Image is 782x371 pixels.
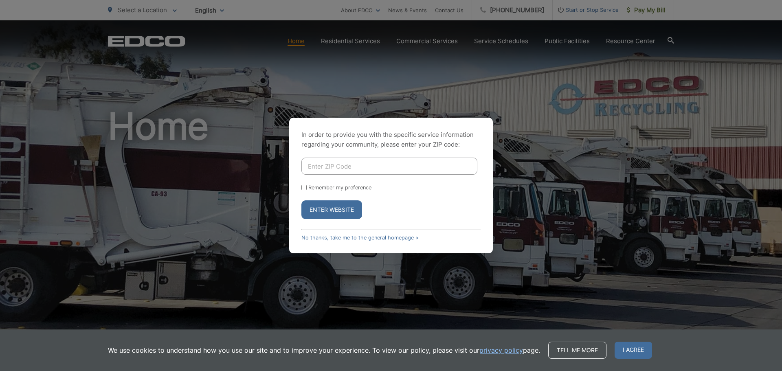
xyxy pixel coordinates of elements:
[108,345,540,355] p: We use cookies to understand how you use our site and to improve your experience. To view our pol...
[301,200,362,219] button: Enter Website
[479,345,523,355] a: privacy policy
[548,342,606,359] a: Tell me more
[301,130,481,149] p: In order to provide you with the specific service information regarding your community, please en...
[615,342,652,359] span: I agree
[301,235,419,241] a: No thanks, take me to the general homepage >
[301,158,477,175] input: Enter ZIP Code
[308,184,371,191] label: Remember my preference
